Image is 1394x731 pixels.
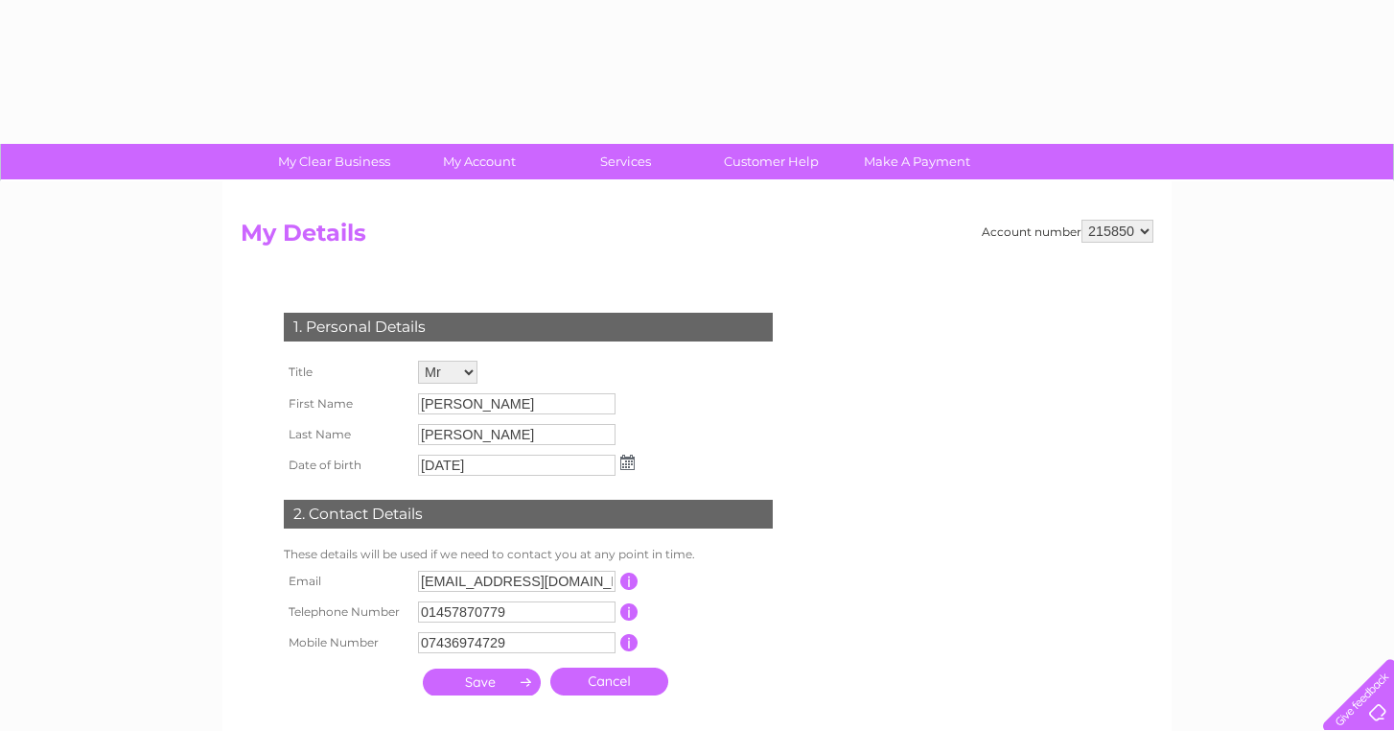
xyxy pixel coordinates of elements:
th: Telephone Number [279,597,413,627]
h2: My Details [241,220,1153,256]
a: My Clear Business [255,144,413,179]
th: Last Name [279,419,413,450]
input: Information [620,573,639,590]
a: Cancel [550,668,668,696]
th: Date of birth [279,450,413,481]
td: These details will be used if we need to contact you at any point in time. [279,543,778,566]
a: Services [546,144,705,179]
th: Mobile Number [279,627,413,658]
img: ... [620,455,635,470]
th: Email [279,566,413,597]
th: First Name [279,389,413,419]
input: Submit [423,669,541,696]
input: Information [620,603,639,621]
input: Information [620,634,639,651]
div: 2. Contact Details [284,500,773,529]
a: My Account [401,144,559,179]
th: Title [279,356,413,389]
div: 1. Personal Details [284,313,773,342]
div: Account number [982,220,1153,243]
a: Make A Payment [838,144,996,179]
a: Customer Help [692,144,850,179]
